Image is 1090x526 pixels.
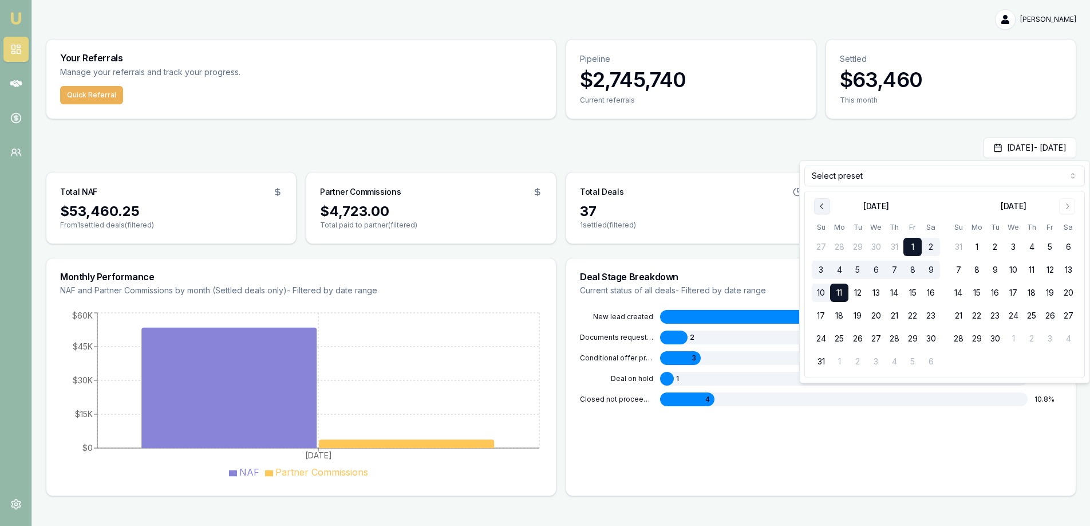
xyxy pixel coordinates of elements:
button: 3 [1004,238,1022,256]
button: 1 [903,238,922,256]
p: 1 settled (filtered) [580,221,802,230]
button: 30 [867,238,885,256]
button: 1 [967,238,986,256]
span: NAF [239,466,259,478]
button: 7 [885,261,903,279]
button: 8 [967,261,986,279]
button: 30 [986,329,1004,348]
h3: $63,460 [840,68,1062,91]
button: 31 [885,238,903,256]
button: 28 [949,329,967,348]
div: This month [840,96,1062,105]
button: 25 [830,329,848,348]
button: 29 [903,329,922,348]
button: 4 [1059,329,1077,348]
button: 2 [986,238,1004,256]
button: 3 [1041,329,1059,348]
button: 27 [867,329,885,348]
button: 11 [1022,261,1041,279]
div: 37 [580,202,802,221]
button: 24 [1004,307,1022,325]
th: Monday [967,221,986,233]
div: CLOSED NOT PROCEEDING [580,395,653,404]
button: 16 [922,284,940,302]
tspan: $15K [75,409,93,419]
button: 2 [922,238,940,256]
div: CONDITIONAL OFFER PROVIDED TO CLIENT [580,354,653,363]
button: 31 [949,238,967,256]
button: 19 [848,307,867,325]
span: 2 [690,333,694,342]
button: 6 [1059,238,1077,256]
p: Pipeline [580,53,802,65]
button: 26 [848,329,867,348]
button: 18 [1022,284,1041,302]
div: [DATE] [863,201,889,212]
button: 28 [885,329,903,348]
th: Sunday [812,221,830,233]
button: 19 [1041,284,1059,302]
button: 14 [885,284,903,302]
tspan: [DATE] [305,450,332,460]
button: 20 [1059,284,1077,302]
button: 21 [949,307,967,325]
p: Manage your referrals and track your progress. [60,66,353,79]
button: 29 [967,329,986,348]
h3: Your Referrals [60,53,542,62]
p: NAF and Partner Commissions by month (Settled deals only) - Filtered by date range [60,285,542,296]
img: emu-icon-u.png [9,11,23,25]
button: 9 [922,261,940,279]
button: 22 [967,307,986,325]
button: 9 [986,261,1004,279]
button: Go to previous month [814,198,830,214]
th: Tuesday [986,221,1004,233]
button: 30 [922,329,940,348]
button: 16 [986,284,1004,302]
th: Monday [830,221,848,233]
th: Wednesday [867,221,885,233]
th: Saturday [1059,221,1077,233]
button: 15 [903,284,922,302]
tspan: $30K [73,375,93,385]
h3: Total NAF [60,186,97,198]
div: $4,723.00 [320,202,542,221]
th: Tuesday [848,221,867,233]
button: 1 [1004,329,1022,348]
button: 13 [1059,261,1077,279]
button: 17 [812,307,830,325]
p: Total paid to partner (filtered) [320,221,542,230]
th: Friday [903,221,922,233]
div: Current referrals [580,96,802,105]
p: Current status of all deals - Filtered by date range [580,285,1062,296]
button: 12 [848,284,867,302]
button: Quick Referral [60,86,123,104]
button: [DATE]- [DATE] [984,138,1076,158]
button: 2 [848,352,867,371]
button: 26 [1041,307,1059,325]
button: 4 [885,352,903,371]
button: 11 [830,284,848,302]
div: $53,460.25 [60,202,282,221]
h3: Total Deals [580,186,623,198]
th: Wednesday [1004,221,1022,233]
span: 1 [676,374,679,383]
span: Partner Commissions [275,466,368,478]
div: NEW LEAD CREATED [580,312,653,321]
h3: Deal Stage Breakdown [580,272,1062,281]
div: DOCUMENTS REQUESTED FROM CLIENT [580,333,653,342]
button: 1 [830,352,848,371]
button: 10 [812,284,830,302]
th: Sunday [949,221,967,233]
button: 4 [1022,238,1041,256]
button: 5 [1041,238,1059,256]
button: 27 [1059,307,1077,325]
h3: Partner Commissions [320,186,401,198]
h3: Monthly Performance [60,272,542,281]
button: 14 [949,284,967,302]
div: 10.8 % [1034,395,1062,404]
h3: $2,745,740 [580,68,802,91]
th: Friday [1041,221,1059,233]
button: 3 [812,261,830,279]
button: 27 [812,238,830,256]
